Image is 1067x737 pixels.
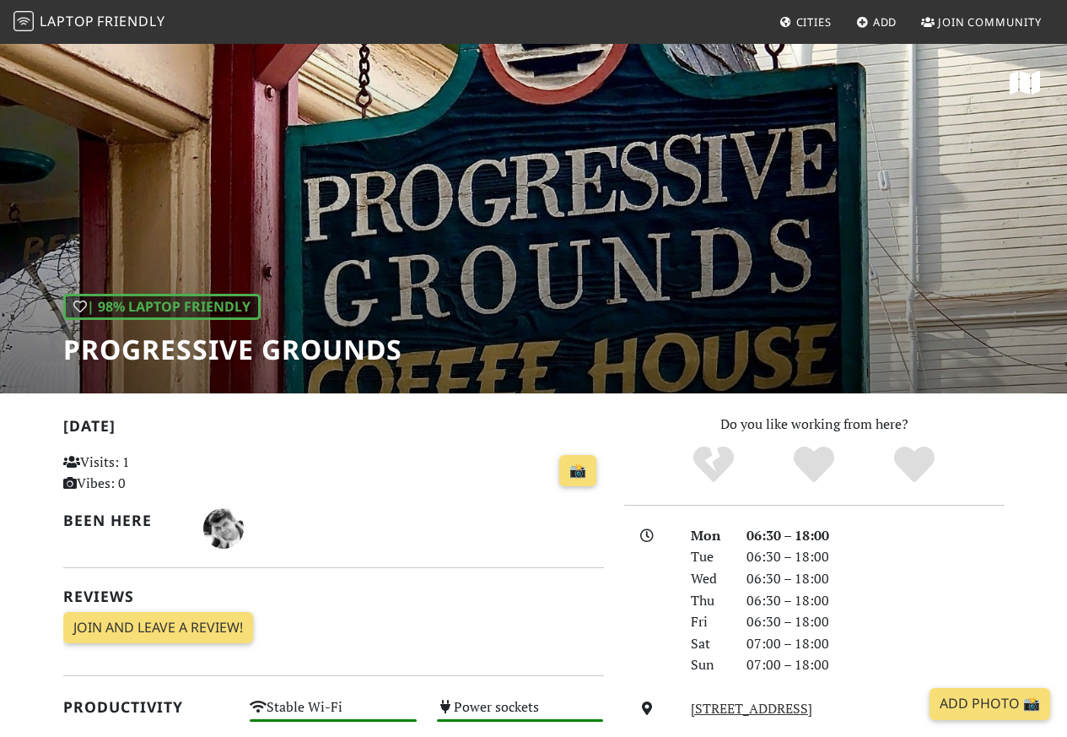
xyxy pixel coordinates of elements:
div: Power sockets [427,695,614,735]
span: Cities [796,14,832,30]
p: Visits: 1 Vibes: 0 [63,452,230,495]
div: Sat [681,633,736,655]
span: Laptop [40,12,94,30]
div: 06:30 – 18:00 [736,611,1015,633]
span: Vlad Sitalo [203,518,244,536]
span: Friendly [97,12,164,30]
img: LaptopFriendly [13,11,34,31]
img: 2406-vlad.jpg [203,508,244,549]
a: Cities [773,7,838,37]
div: Definitely! [864,444,964,486]
div: Yes [764,444,865,486]
div: No [664,444,764,486]
div: Wed [681,568,736,590]
h2: Been here [63,512,183,529]
div: Thu [681,590,736,612]
div: 06:30 – 18:00 [736,546,1015,568]
h2: [DATE] [63,417,604,442]
h1: Progressive Grounds [63,333,402,366]
a: Add [849,7,904,37]
h2: Productivity [63,698,230,716]
p: Do you like working from here? [624,414,1005,436]
div: Mon [681,525,736,547]
a: 📸 [559,455,596,487]
a: LaptopFriendly LaptopFriendly [13,8,165,37]
a: [STREET_ADDRESS] [691,699,812,718]
a: Join Community [914,7,1048,37]
div: 07:00 – 18:00 [736,654,1015,676]
div: | 98% Laptop Friendly [63,294,261,321]
span: Join Community [938,14,1042,30]
div: 06:30 – 18:00 [736,590,1015,612]
div: 07:00 – 18:00 [736,633,1015,655]
span: Add [873,14,897,30]
div: Stable Wi-Fi [240,695,427,735]
div: Tue [681,546,736,568]
div: 06:30 – 18:00 [736,525,1015,547]
div: Fri [681,611,736,633]
h2: Reviews [63,588,604,605]
div: 06:30 – 18:00 [736,568,1015,590]
a: Join and leave a review! [63,612,253,644]
div: Sun [681,654,736,676]
a: Add Photo 📸 [930,688,1050,720]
